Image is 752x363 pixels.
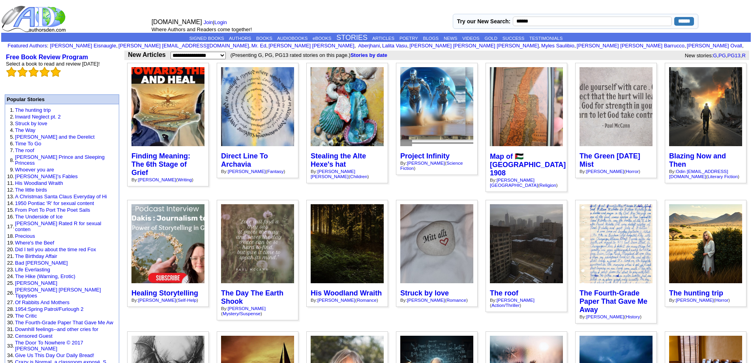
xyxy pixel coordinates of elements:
[1,5,68,33] img: logo_ad.gif
[7,224,14,229] font: 17.
[400,160,463,171] a: Science Fiction
[118,43,249,49] a: [PERSON_NAME] [EMAIL_ADDRESS][DOMAIN_NAME]
[715,297,728,303] a: Horror
[7,214,14,220] font: 16.
[214,19,227,25] a: Login
[204,19,213,25] a: Join
[138,297,176,303] a: [PERSON_NAME]
[15,107,51,113] a: The hunting trip
[10,167,14,173] font: 9.
[10,120,14,126] font: 3.
[15,306,83,312] a: 1954:Spring Patrol/Furlough 2
[490,297,563,308] div: By: ( )
[15,141,41,147] a: Time To Go
[579,169,653,174] div: By: ( )
[491,303,519,308] a: Action/Thriller
[336,34,368,41] a: STORIES
[6,54,88,60] a: Free Book Review Program
[229,36,251,41] a: AUTHORS
[685,53,748,58] font: New stories: , , ,
[131,152,190,177] a: Finding Meaning: The 6th Stage of Grief
[178,297,197,303] a: Self-Help
[15,120,47,126] a: Struck by love
[7,267,14,273] font: 23.
[15,207,90,213] a: From Port To Port The Poet Sails
[669,169,742,179] div: By: ( )
[579,289,647,314] a: The Fourth-Grade Paper That Gave Me Away
[356,44,356,48] font: i
[17,67,28,77] img: bigemptystars.png
[311,289,382,297] a: His Woodland Wraith
[317,297,355,303] a: [PERSON_NAME]
[10,147,14,153] font: 7.
[15,214,63,220] a: The Underside of Ice
[718,53,726,58] a: PG
[7,246,14,252] font: 20.
[152,26,252,32] font: Where Authors and Readers come together!
[28,67,39,77] img: bigemptystars.png
[50,43,116,49] a: [PERSON_NAME] Eisnaugle
[686,44,687,48] font: i
[15,220,101,232] a: [PERSON_NAME] Rated R for sexual conten
[579,152,640,168] a: The Green [DATE] Mist
[687,43,742,49] a: [PERSON_NAME] Ovall
[15,340,83,352] a: The Door To Nowhere © 2017 [PERSON_NAME]
[350,174,368,179] a: Children
[51,67,61,77] img: bigemptystars.png
[15,147,34,153] a: The roof
[7,187,14,193] font: 12.
[7,200,14,206] font: 14.
[15,167,54,173] a: Whoever you are
[444,36,458,41] a: NEWS
[231,52,399,58] font: (Presenting G, PG, PG13 rated stories on this page.)
[15,313,37,319] a: The Critic
[15,173,78,179] a: [PERSON_NAME]’s Fables
[15,260,68,266] a: Bad [PERSON_NAME]
[399,36,418,41] a: POETRY
[221,306,294,316] div: By: ( )
[15,320,113,325] a: The Fourth-Grade Paper That Gave Me Aw
[7,299,14,305] font: 27.
[586,314,624,319] a: [PERSON_NAME]
[311,169,355,179] a: [PERSON_NAME] [PERSON_NAME]
[744,44,744,48] font: i
[713,53,717,58] a: G
[541,43,574,49] a: Myles Saulibio
[15,240,54,246] a: Where's the Beef
[221,169,294,174] div: By: ( )
[15,267,50,273] a: Life Everlasting
[8,43,48,49] font: :
[707,174,738,179] a: Literary Fiction
[15,114,61,120] a: Inward Neglect pt. 2
[39,67,50,77] img: bigemptystars.png
[7,207,14,213] font: 15.
[313,36,331,41] a: eBOOKS
[152,19,202,25] font: [DOMAIN_NAME]
[311,169,384,179] div: By: ( )
[15,280,57,286] a: [PERSON_NAME]
[7,313,14,319] font: 29.
[381,44,382,48] font: i
[7,352,14,358] font: 34.
[10,107,14,113] font: 1.
[576,44,577,48] font: i
[676,297,714,303] a: [PERSON_NAME]
[669,152,726,168] a: Blazing Now and Then
[7,253,14,259] font: 21.
[423,36,439,41] a: BLOGS
[15,273,75,279] a: The Hike (Warning, Erotic)
[7,260,14,266] font: 22.
[15,127,36,133] a: The Way
[311,297,384,303] div: By: ( )
[7,240,14,246] font: 19.
[221,289,283,305] a: The Day The Earth Shook
[357,43,380,49] a: Aberjhani
[128,51,165,58] b: New Articles
[400,289,449,297] a: Struck by love
[15,233,35,239] a: Precious
[7,326,14,332] font: 31.
[228,306,266,311] a: [PERSON_NAME]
